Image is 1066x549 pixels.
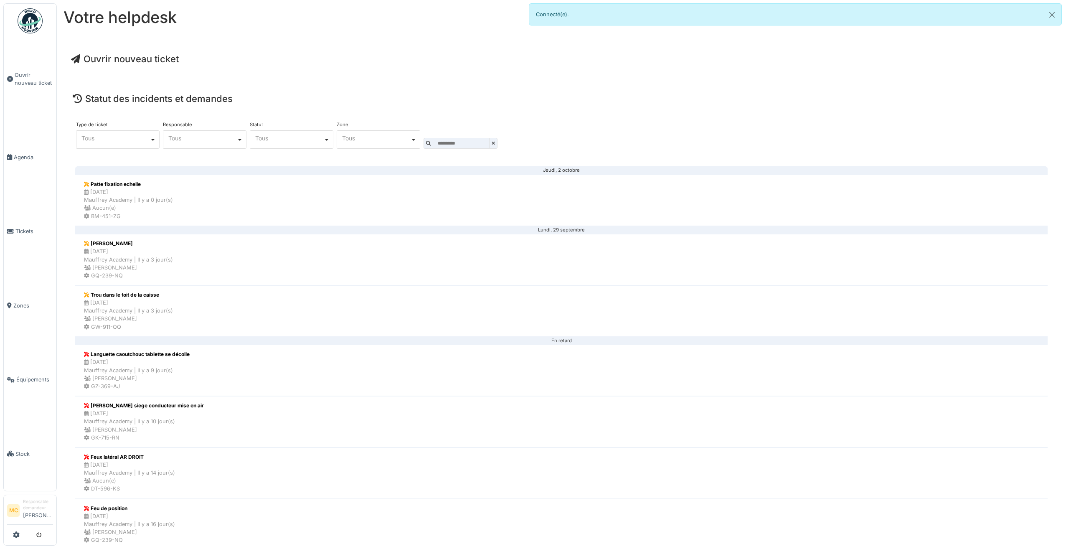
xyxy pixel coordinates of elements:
[84,180,173,188] div: Patte fixation echelle
[13,302,53,310] span: Zones
[84,299,173,323] div: [DATE] Mauffrey Academy | Il y a 3 jour(s) [PERSON_NAME]
[75,175,1048,226] a: Patte fixation echelle [DATE]Mauffrey Academy | Il y a 0 jour(s) Aucun(e) BM-451-ZG
[23,498,53,511] div: Responsable demandeur
[73,93,1050,104] h4: Statut des incidents et demandes
[84,351,190,358] div: Languette caoutchouc tablette se décolle
[4,269,56,343] a: Zones
[18,8,43,33] img: Badge_color-CXgf-gQk.svg
[4,343,56,417] a: Équipements
[15,227,53,235] span: Tickets
[4,194,56,268] a: Tickets
[84,188,173,212] div: [DATE] Mauffrey Academy | Il y a 0 jour(s) Aucun(e)
[16,376,53,384] span: Équipements
[75,447,1048,499] a: Feux latéral AR DROIT [DATE]Mauffrey Academy | Il y a 14 jour(s) Aucun(e) DT-596-KS
[15,71,53,87] span: Ouvrir nouveau ticket
[75,285,1048,337] a: Trou dans le toit de la caisse [DATE]Mauffrey Academy | Il y a 3 jour(s) [PERSON_NAME] GW-911-QQ
[4,417,56,491] a: Stock
[337,122,348,127] label: Zone
[84,272,173,280] div: GQ-239-NQ
[84,247,173,272] div: [DATE] Mauffrey Academy | Il y a 3 jour(s) [PERSON_NAME]
[1043,4,1061,26] button: Close
[84,323,173,331] div: GW-911-QQ
[84,409,204,434] div: [DATE] Mauffrey Academy | Il y a 10 jour(s) [PERSON_NAME]
[84,434,204,442] div: GK-715-RN
[84,536,175,544] div: GQ-239-NQ
[4,120,56,194] a: Agenda
[529,3,1062,25] div: Connecté(e).
[75,345,1048,396] a: Languette caoutchouc tablette se décolle [DATE]Mauffrey Academy | Il y a 9 jour(s) [PERSON_NAME] ...
[84,485,175,493] div: DT-596-KS
[168,136,236,140] div: Tous
[71,53,179,64] a: Ouvrir nouveau ticket
[23,498,53,523] li: [PERSON_NAME]
[75,396,1048,447] a: [PERSON_NAME] siege conducteur mise en air [DATE]Mauffrey Academy | Il y a 10 jour(s) [PERSON_NAM...
[82,230,1041,231] div: Lundi, 29 septembre
[84,240,173,247] div: [PERSON_NAME]
[250,122,263,127] label: Statut
[84,291,173,299] div: Trou dans le toit de la caisse
[76,122,108,127] label: Type de ticket
[84,212,173,220] div: BM-451-ZG
[15,450,53,458] span: Stock
[75,234,1048,285] a: [PERSON_NAME] [DATE]Mauffrey Academy | Il y a 3 jour(s) [PERSON_NAME] GQ-239-NQ
[4,38,56,120] a: Ouvrir nouveau ticket
[82,170,1041,171] div: Jeudi, 2 octobre
[7,504,20,517] li: MC
[342,136,410,140] div: Tous
[84,402,204,409] div: [PERSON_NAME] siege conducteur mise en air
[7,498,53,525] a: MC Responsable demandeur[PERSON_NAME]
[84,512,175,536] div: [DATE] Mauffrey Academy | Il y a 16 jour(s) [PERSON_NAME]
[84,382,190,390] div: GZ-369-AJ
[84,505,175,512] div: Feu de position
[14,153,53,161] span: Agenda
[81,136,150,140] div: Tous
[84,358,190,382] div: [DATE] Mauffrey Academy | Il y a 9 jour(s) [PERSON_NAME]
[84,453,175,461] div: Feux latéral AR DROIT
[163,122,192,127] label: Responsable
[84,461,175,485] div: [DATE] Mauffrey Academy | Il y a 14 jour(s) Aucun(e)
[255,136,323,140] div: Tous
